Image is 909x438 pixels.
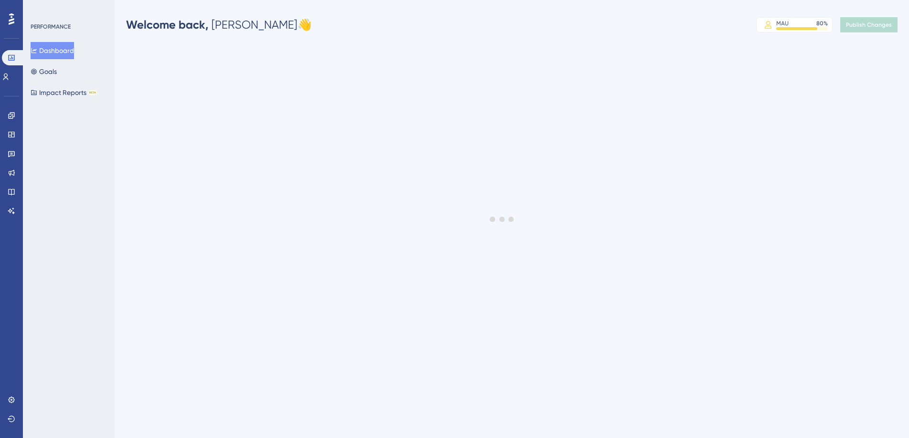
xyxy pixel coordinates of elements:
span: Publish Changes [846,21,892,29]
div: 80 % [816,20,828,27]
div: [PERSON_NAME] 👋 [126,17,312,32]
div: MAU [776,20,789,27]
div: PERFORMANCE [31,23,71,31]
button: Impact ReportsBETA [31,84,97,101]
div: BETA [88,90,97,95]
span: Welcome back, [126,18,209,31]
button: Goals [31,63,57,80]
button: Publish Changes [840,17,898,32]
button: Dashboard [31,42,74,59]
